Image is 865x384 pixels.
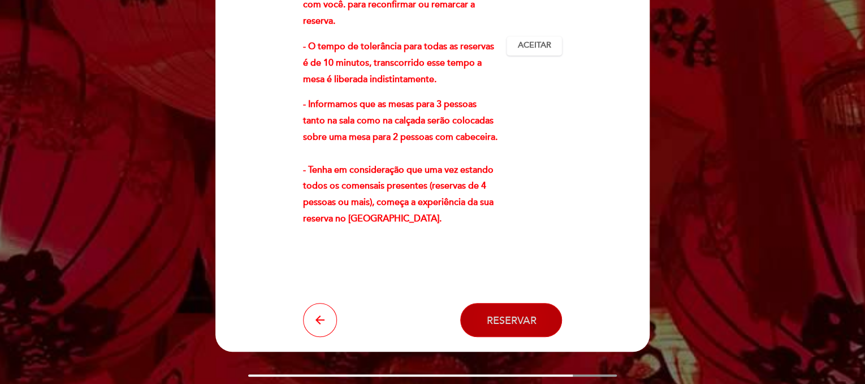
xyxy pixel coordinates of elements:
[303,39,498,87] p: - O tempo de tolerância para todas as reservas é de 10 minutos, transcorrido esse tempo a mesa é ...
[313,313,327,327] i: arrow_back
[486,314,536,326] span: Reservar
[460,303,562,337] button: Reservar
[518,40,551,52] span: Aceitar
[303,96,498,276] p: - Informamos que as mesas para 3 pessoas tanto na sala como na calçada serão colocadas sobre uma ...
[507,36,562,56] button: Aceitar
[303,303,337,337] button: arrow_back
